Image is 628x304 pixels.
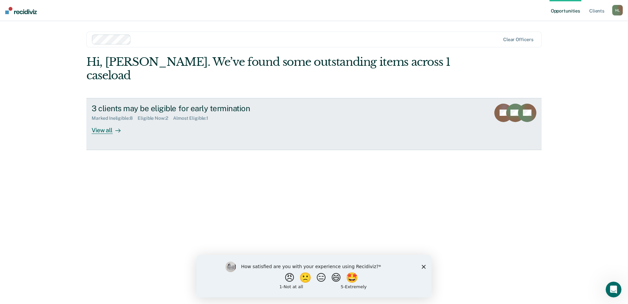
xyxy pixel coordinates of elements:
div: Eligible Now : 2 [138,115,173,121]
iframe: Intercom live chat [606,282,621,297]
div: Almost Eligible : 1 [173,115,213,121]
img: Recidiviz [5,7,37,14]
div: Marked Ineligible : 8 [92,115,138,121]
div: H L [612,5,623,15]
div: 3 clients may be eligible for early termination [92,104,322,113]
div: Hi, [PERSON_NAME]. We’ve found some outstanding items across 1 caseload [86,55,451,82]
a: 3 clients may be eligible for early terminationMarked Ineligible:8Eligible Now:2Almost Eligible:1... [86,98,542,150]
button: HL [612,5,623,15]
div: Clear officers [503,37,533,42]
div: View all [92,121,128,134]
iframe: Survey by Kim from Recidiviz [196,255,432,297]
